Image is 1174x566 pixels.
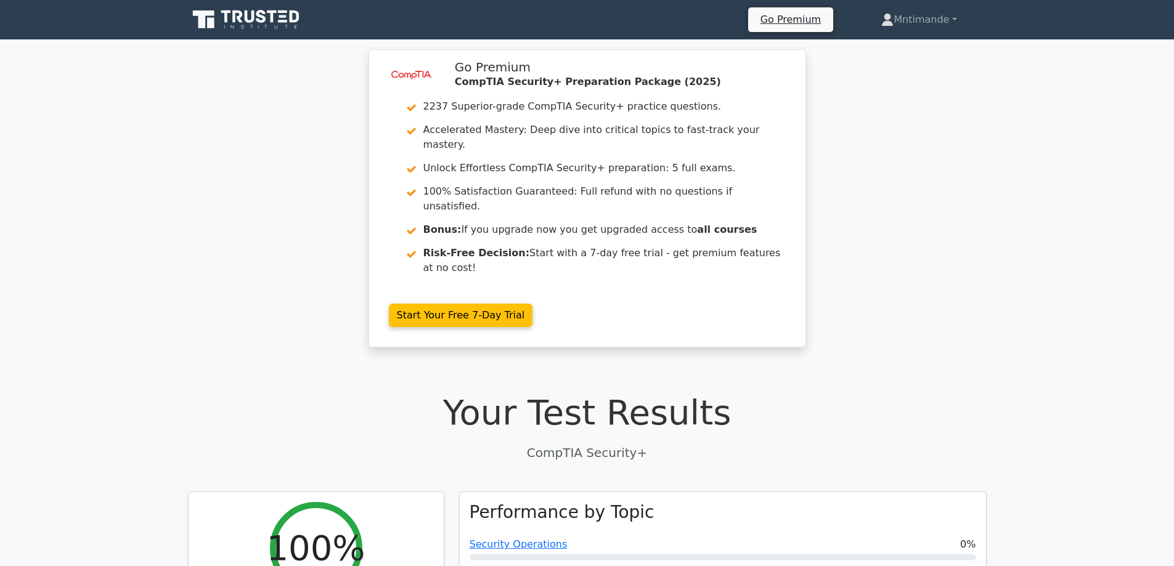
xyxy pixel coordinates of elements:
[470,502,654,523] h3: Performance by Topic
[389,304,533,327] a: Start Your Free 7-Day Trial
[753,11,828,28] a: Go Premium
[188,392,987,433] h1: Your Test Results
[852,7,986,32] a: Mntimande
[960,537,976,552] span: 0%
[470,538,568,550] a: Security Operations
[188,443,987,462] p: CompTIA Security+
